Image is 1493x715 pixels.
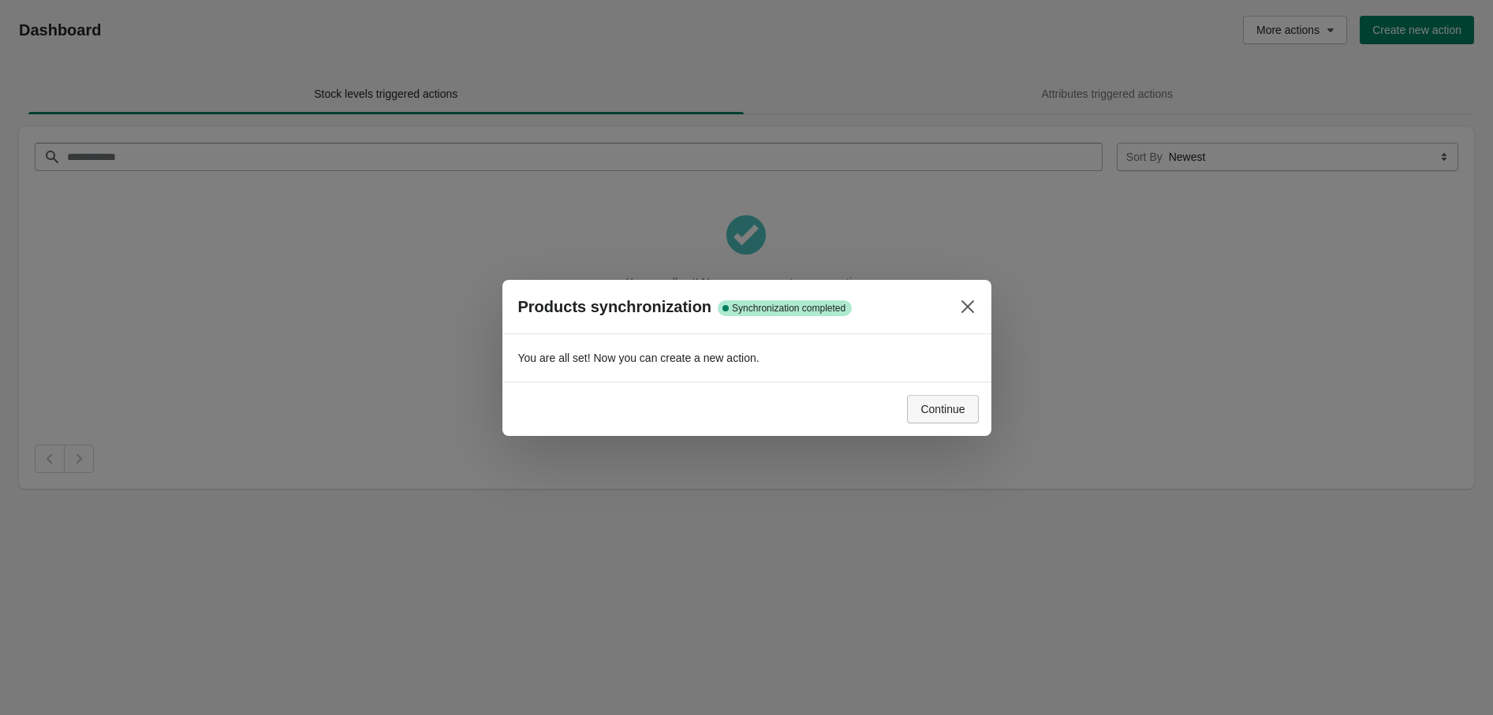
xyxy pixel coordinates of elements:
[518,297,712,316] h3: Products synchronization
[920,403,965,415] span: Continue
[732,302,845,315] span: Synchronization completed
[954,292,982,321] button: Close
[518,350,976,366] p: You are all set! Now you can create a new action.
[907,395,978,423] button: Continue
